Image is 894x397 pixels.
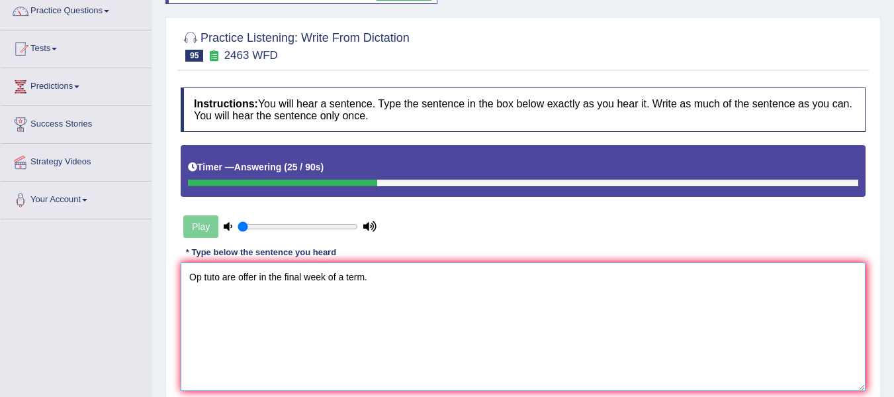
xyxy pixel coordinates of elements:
h5: Timer — [188,162,324,172]
a: Strategy Videos [1,144,152,177]
b: ) [321,162,324,172]
a: Your Account [1,182,152,215]
a: Predictions [1,68,152,101]
b: ( [284,162,287,172]
b: Answering [234,162,282,172]
b: Instructions: [194,98,258,109]
span: 95 [185,50,203,62]
h4: You will hear a sentence. Type the sentence in the box below exactly as you hear it. Write as muc... [181,87,866,132]
h2: Practice Listening: Write From Dictation [181,28,410,62]
small: Exam occurring question [206,50,220,62]
b: 25 / 90s [287,162,321,172]
a: Success Stories [1,106,152,139]
a: Tests [1,30,152,64]
small: 2463 WFD [224,49,278,62]
div: * Type below the sentence you heard [181,247,341,259]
